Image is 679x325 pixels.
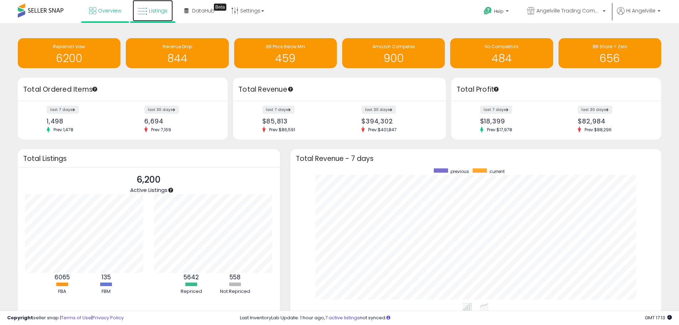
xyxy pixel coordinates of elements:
[559,38,661,68] a: BB Share = Zero 656
[148,127,175,133] span: Prev: 7,169
[617,7,660,23] a: Hi Angelville
[163,44,192,50] span: Revenue Drop
[47,117,118,125] div: 1,498
[536,7,601,14] span: Angelville Trading Company
[386,315,390,320] i: Click here to read more about un-synced listings.
[92,314,124,321] a: Privacy Policy
[126,38,228,68] a: Revenue Drop 844
[184,273,199,281] b: 5642
[480,117,551,125] div: $18,399
[450,38,553,68] a: No Competitors 484
[144,106,179,114] label: last 30 days
[296,156,656,161] h3: Total Revenue - 7 days
[457,85,656,95] h3: Total Profit
[578,106,612,114] label: last 30 days
[23,85,222,95] h3: Total Ordered Items
[478,1,516,23] a: Help
[562,52,658,64] h1: 656
[192,7,215,14] span: DataHub
[645,314,672,321] span: 2025-09-10 17:13 GMT
[102,273,111,281] b: 135
[53,44,85,50] span: Replenish View
[149,7,168,14] span: Listings
[287,86,294,92] div: Tooltip anchor
[23,156,274,161] h3: Total Listings
[214,288,257,295] div: Not Repriced
[361,106,396,114] label: last 30 days
[7,314,33,321] strong: Copyright
[21,52,117,64] h1: 6200
[325,314,360,321] a: 7 active listings
[238,85,441,95] h3: Total Revenue
[98,7,121,14] span: Overview
[262,106,294,114] label: last 7 days
[85,288,128,295] div: FBM
[266,127,299,133] span: Prev: $86,591
[342,38,445,68] a: Amazon Competes 900
[483,6,492,15] i: Get Help
[578,117,649,125] div: $82,984
[266,44,305,50] span: BB Price Below Min
[451,168,469,174] span: previous
[214,4,226,11] div: Tooltip anchor
[170,288,213,295] div: Repriced
[41,288,84,295] div: FBA
[361,117,433,125] div: $394,302
[130,173,168,187] p: 6,200
[346,52,441,64] h1: 900
[494,8,504,14] span: Help
[55,273,70,281] b: 6065
[372,44,415,50] span: Amazon Competes
[262,117,334,125] div: $85,813
[581,127,615,133] span: Prev: $88,296
[593,44,627,50] span: BB Share = Zero
[238,52,333,64] h1: 459
[234,38,337,68] a: BB Price Below Min 459
[230,273,241,281] b: 558
[50,127,77,133] span: Prev: 1,478
[485,44,519,50] span: No Competitors
[92,86,98,92] div: Tooltip anchor
[7,315,124,321] div: seller snap | |
[18,38,120,68] a: Replenish View 6200
[489,168,505,174] span: current
[240,315,672,321] div: Last InventoryLab Update: 1 hour ago, not synced.
[483,127,516,133] span: Prev: $17,978
[493,86,499,92] div: Tooltip anchor
[480,106,512,114] label: last 7 days
[47,106,79,114] label: last 7 days
[129,52,225,64] h1: 844
[144,117,215,125] div: 6,694
[130,186,168,194] span: Active Listings
[626,7,655,14] span: Hi Angelville
[454,52,549,64] h1: 484
[61,314,91,321] a: Terms of Use
[168,187,174,193] div: Tooltip anchor
[365,127,400,133] span: Prev: $401,847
